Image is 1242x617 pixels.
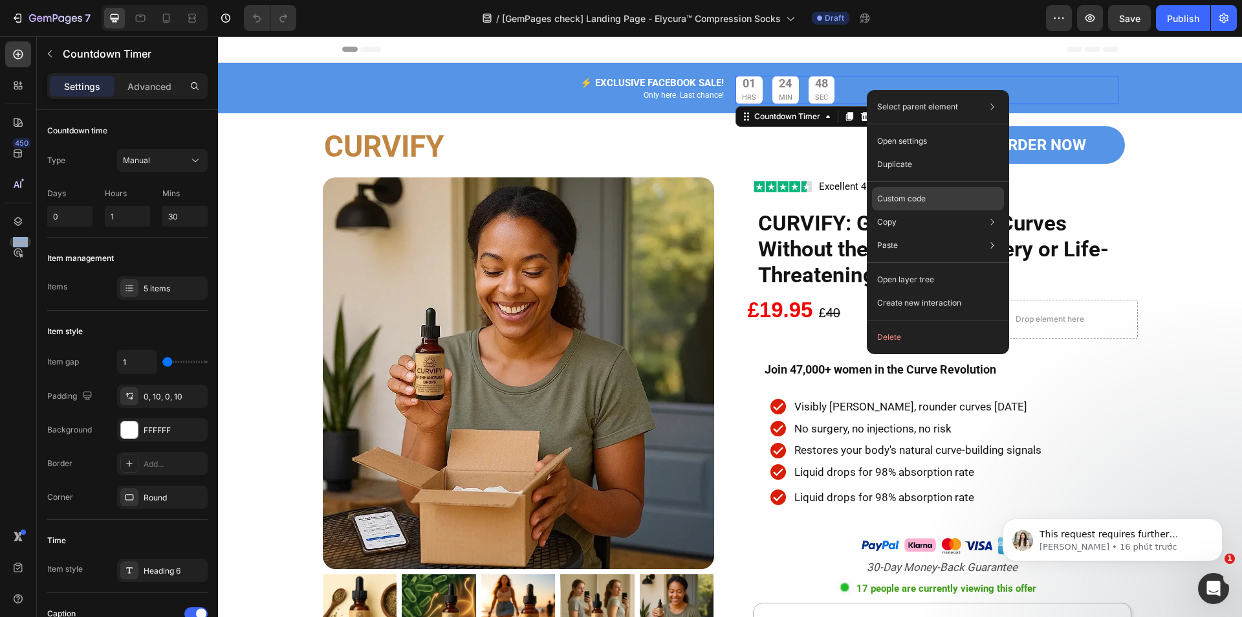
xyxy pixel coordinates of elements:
[576,454,756,467] span: Liquid drops for 98% absorption rate
[127,80,171,93] p: Advanced
[877,101,958,113] p: Select parent element
[47,388,95,405] div: Padding
[47,356,79,368] div: Item gap
[877,135,927,147] p: Open settings
[64,80,100,93] p: Settings
[872,326,1004,349] button: Delete
[524,55,538,68] p: HRS
[144,283,204,295] div: 5 items
[576,429,756,442] span: Liquid drops for 98% absorption rate
[983,491,1242,582] iframe: Intercom notifications tin nhắn
[496,12,499,25] span: /
[576,386,734,399] span: No surgery, no injections, no risk
[1167,12,1199,25] div: Publish
[877,240,898,251] p: Paste
[601,144,724,156] span: Excellent 4.9 | 8,742 Reviews
[561,39,574,54] div: 24
[47,281,67,293] div: Items
[117,149,208,172] button: Manual
[530,262,595,286] strong: £19.95
[144,565,204,577] div: Heading 6
[535,144,597,157] img: gempages_578420484106879719-2cf48c79-3ba6-41e4-be7f-074954803244.webp
[540,174,891,251] strong: CURVIFY: Get BBL-Level Curves Without the £15,000 Surgery or Life-Threatening Risks!
[779,100,868,118] strong: ORDER NOW
[144,391,204,403] div: 0, 10, 0, 10
[597,39,610,54] div: 48
[47,188,93,199] p: Days
[638,546,818,558] strong: 17 people are currently viewing this offer
[524,39,538,54] div: 01
[825,12,844,24] span: Draft
[601,269,608,284] span: £
[5,5,96,31] button: 7
[105,188,150,199] p: Hours
[597,55,610,68] p: SEC
[106,93,226,128] strong: CURVIFY
[144,425,204,436] div: FFFFFF
[877,297,961,309] p: Create new interaction
[162,188,208,199] p: Mins
[47,155,65,166] div: Type
[1225,554,1235,564] span: 1
[617,541,637,560] img: gempages_578420484106879719-24c46410-212e-4eb0-9dc2-5df90635630e.gif
[426,54,506,63] span: Only here. Last chance!
[798,278,866,288] div: Drop element here
[47,125,107,137] div: Countdown time
[608,269,622,284] s: 40
[47,491,73,503] div: Corner
[47,326,83,337] div: Item style
[1156,5,1210,31] button: Publish
[649,524,800,537] i: 30-Day Money-Back Guarantee
[123,155,150,165] span: Manual
[47,458,72,469] div: Border
[502,12,781,25] span: [GemPages check] Landing Page - Elycura™ Compression Socks
[118,350,157,374] input: Auto
[576,407,823,420] span: Restores your body's natural curve-building signals
[1108,5,1151,31] button: Save
[244,5,296,31] div: Undo/Redo
[362,41,506,52] strong: ⚡️ EXCLUSIVE FACEBOOK SALE!
[877,216,897,228] p: Copy
[63,46,202,62] p: Countdown Timer
[877,274,934,286] p: Open layer tree
[218,36,1242,617] iframe: To enrich screen reader interactions, please activate Accessibility in Grammarly extension settings
[877,193,926,205] p: Custom code
[877,159,912,170] p: Duplicate
[576,364,809,377] span: Visibly [PERSON_NAME], rounder curves [DATE]
[10,237,31,247] div: Beta
[547,326,778,340] span: Join 47,000+ women in the Curve Revolution
[561,55,574,68] p: MIN
[534,74,605,86] div: Countdown Timer
[47,535,66,546] div: Time
[47,424,92,436] div: Background
[12,138,31,148] div: 450
[144,492,204,504] div: Round
[740,90,907,128] a: ORDER NOW
[1198,573,1229,604] iframe: Intercom live chat
[640,497,808,521] img: gempages_578420484106879719-db863576-29dd-4100-8f71-d15dfa510fc7.png
[47,563,83,575] div: Item style
[144,458,204,470] div: Add...
[47,252,114,264] div: Item management
[1119,13,1140,24] span: Save
[85,10,91,26] p: 7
